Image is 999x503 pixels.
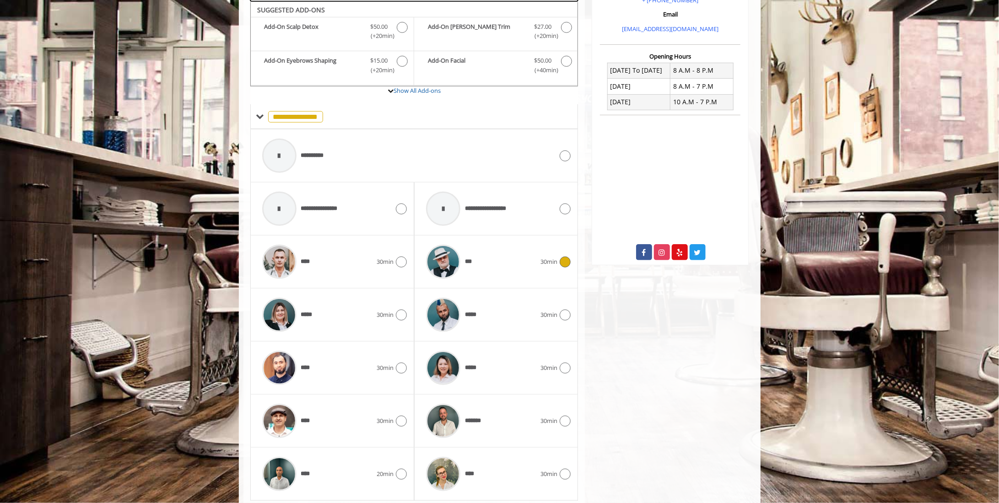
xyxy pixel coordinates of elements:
[670,79,734,94] td: 8 A.M - 7 P.M
[265,22,361,41] b: Add-On Scalp Detox
[365,31,392,41] span: (+20min )
[428,56,525,75] b: Add-On Facial
[250,1,578,86] div: The Made Man Haircut Add-onS
[428,22,525,41] b: Add-On [PERSON_NAME] Trim
[534,56,551,65] span: $50.00
[370,56,388,65] span: $15.00
[377,416,394,426] span: 30min
[670,63,734,78] td: 8 A.M - 8 P.M
[540,257,557,267] span: 30min
[670,94,734,110] td: 10 A.M - 7 P.M
[419,22,573,43] label: Add-On Beard Trim
[540,310,557,320] span: 30min
[377,310,394,320] span: 30min
[540,469,557,479] span: 30min
[600,53,740,59] h3: Opening Hours
[370,22,388,32] span: $50.00
[534,22,551,32] span: $27.00
[377,257,394,267] span: 30min
[377,363,394,373] span: 30min
[529,65,556,75] span: (+40min )
[540,363,557,373] span: 30min
[529,31,556,41] span: (+20min )
[540,416,557,426] span: 30min
[265,56,361,75] b: Add-On Eyebrows Shaping
[419,56,573,77] label: Add-On Facial
[607,94,670,110] td: [DATE]
[607,79,670,94] td: [DATE]
[607,63,670,78] td: [DATE] To [DATE]
[394,86,441,95] a: Show All Add-ons
[255,56,409,77] label: Add-On Eyebrows Shaping
[602,11,738,17] h3: Email
[622,25,718,33] a: [EMAIL_ADDRESS][DOMAIN_NAME]
[365,65,392,75] span: (+20min )
[258,5,325,14] b: SUGGESTED ADD-ONS
[377,469,394,479] span: 20min
[255,22,409,43] label: Add-On Scalp Detox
